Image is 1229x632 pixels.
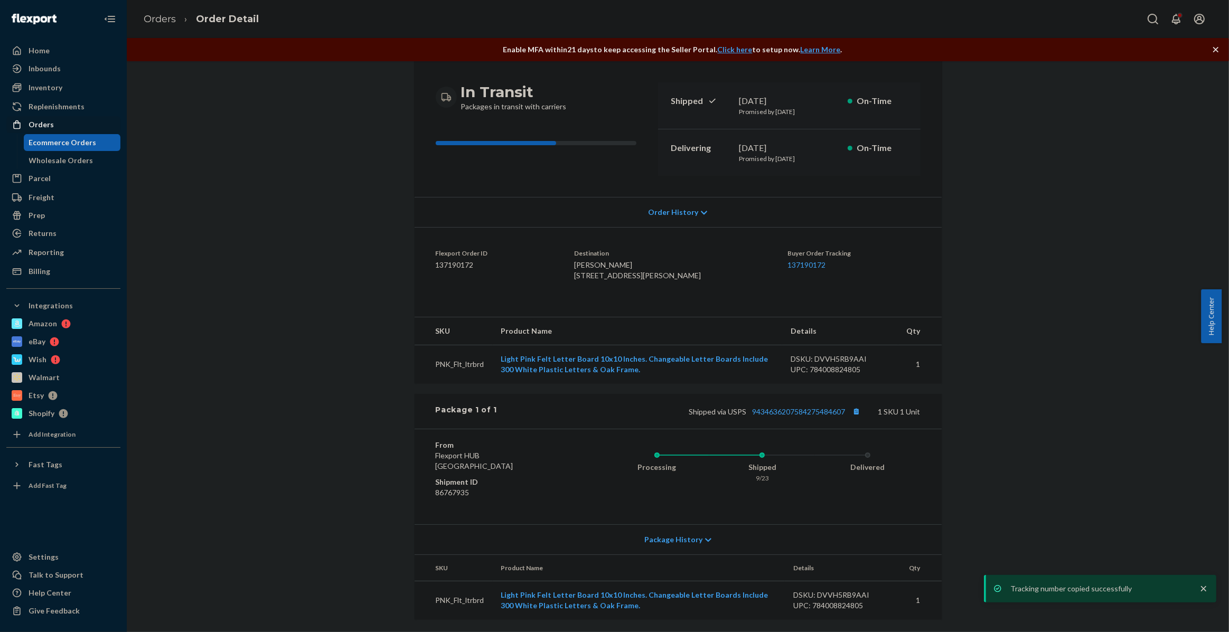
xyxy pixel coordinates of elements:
[436,260,558,270] dd: 137190172
[29,588,71,598] div: Help Center
[791,364,890,375] div: UPC: 784008824805
[6,297,120,314] button: Integrations
[898,345,942,384] td: 1
[6,567,120,583] a: Talk to Support
[850,404,864,418] button: Copy tracking number
[793,590,893,600] div: DSKU: DVVH5RB9AAI
[815,462,921,473] div: Delivered
[29,45,50,56] div: Home
[753,407,846,416] a: 9434636207584275484607
[1201,289,1222,343] button: Help Center
[6,602,120,619] button: Give Feedback
[739,154,839,163] p: Promised by [DATE]
[501,590,768,610] a: Light Pink Felt Letter Board 10x10 Inches. Changeable Letter Boards Include 300 White Plastic Let...
[6,189,120,206] a: Freight
[29,82,62,93] div: Inventory
[1189,8,1210,30] button: Open account menu
[689,407,864,416] span: Shipped via USPS
[461,82,567,112] div: Packages in transit with carriers
[901,581,942,620] td: 1
[6,42,120,59] a: Home
[574,260,701,280] span: [PERSON_NAME] [STREET_ADDRESS][PERSON_NAME]
[6,369,120,386] a: Walmart
[6,405,120,422] a: Shopify
[29,300,73,311] div: Integrations
[29,430,76,439] div: Add Integration
[436,440,562,450] dt: From
[901,555,942,581] th: Qty
[785,555,901,581] th: Details
[99,8,120,30] button: Close Navigation
[6,116,120,133] a: Orders
[497,404,920,418] div: 1 SKU 1 Unit
[739,107,839,116] p: Promised by [DATE]
[6,225,120,242] a: Returns
[6,170,120,187] a: Parcel
[718,45,753,54] a: Click here
[793,600,893,611] div: UPC: 784008824805
[29,119,54,130] div: Orders
[503,44,842,55] p: Enable MFA within 21 days to keep accessing the Seller Portal. to setup now. .
[6,333,120,350] a: eBay
[671,95,731,107] p: Shipped
[29,173,51,184] div: Parcel
[6,263,120,280] a: Billing
[6,387,120,404] a: Etsy
[29,408,54,419] div: Shopify
[671,142,731,154] p: Delivering
[6,207,120,224] a: Prep
[29,192,54,203] div: Freight
[29,552,59,562] div: Settings
[501,354,768,374] a: Light Pink Felt Letter Board 10x10 Inches. Changeable Letter Boards Include 300 White Plastic Let...
[29,155,93,166] div: Wholesale Orders
[415,345,493,384] td: PNK_Flt_ltrbrd
[29,63,61,74] div: Inbounds
[436,404,498,418] div: Package 1 of 1
[644,534,702,545] span: Package History
[29,318,57,329] div: Amazon
[24,134,121,151] a: Ecommerce Orders
[6,244,120,261] a: Reporting
[29,137,97,148] div: Ecommerce Orders
[436,487,562,498] dd: 86767935
[24,152,121,169] a: Wholesale Orders
[1142,8,1164,30] button: Open Search Box
[1198,583,1209,594] svg: close toast
[6,549,120,565] a: Settings
[1166,8,1187,30] button: Open notifications
[782,317,898,345] th: Details
[29,101,85,112] div: Replenishments
[898,317,942,345] th: Qty
[29,336,45,347] div: eBay
[6,426,120,443] a: Add Integration
[574,249,771,258] dt: Destination
[6,79,120,96] a: Inventory
[12,14,57,24] img: Flexport logo
[6,60,120,77] a: Inbounds
[1010,583,1188,594] p: Tracking number copied successfully
[29,481,67,490] div: Add Fast Tag
[6,477,120,494] a: Add Fast Tag
[6,98,120,115] a: Replenishments
[493,555,785,581] th: Product Name
[436,451,513,470] span: Flexport HUB [GEOGRAPHIC_DATA]
[415,317,493,345] th: SKU
[29,210,45,221] div: Prep
[493,317,782,345] th: Product Name
[29,390,44,401] div: Etsy
[857,95,908,107] p: On-Time
[791,354,890,364] div: DSKU: DVVH5RB9AAI
[709,462,815,473] div: Shipped
[6,351,120,368] a: Wish
[648,207,698,218] span: Order History
[787,249,921,258] dt: Buyer Order Tracking
[436,249,558,258] dt: Flexport Order ID
[144,13,176,25] a: Orders
[29,570,83,580] div: Talk to Support
[29,372,60,383] div: Walmart
[29,247,64,258] div: Reporting
[739,95,839,107] div: [DATE]
[415,555,493,581] th: SKU
[801,45,841,54] a: Learn More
